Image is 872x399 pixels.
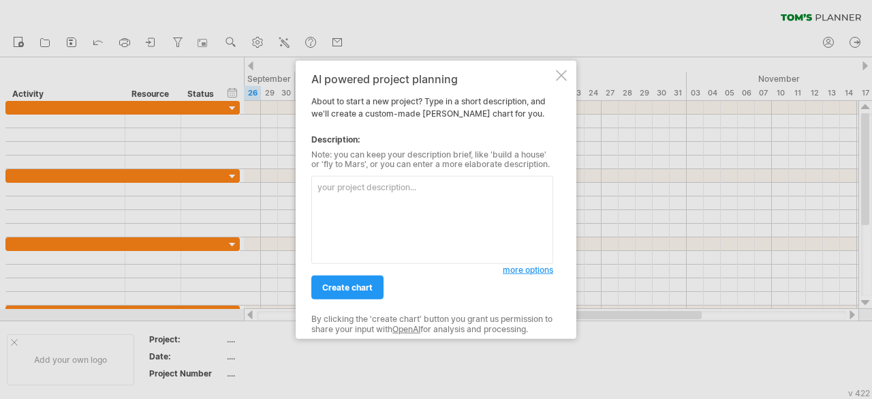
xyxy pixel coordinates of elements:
span: create chart [322,282,373,293]
div: By clicking the 'create chart' button you grant us permission to share your input with for analys... [311,314,553,334]
span: more options [503,265,553,275]
div: AI powered project planning [311,72,553,85]
div: Note: you can keep your description brief, like 'build a house' or 'fly to Mars', or you can ente... [311,149,553,169]
div: Description: [311,133,553,145]
a: create chart [311,276,384,299]
div: About to start a new project? Type in a short description, and we'll create a custom-made [PERSON... [311,72,553,327]
a: more options [503,264,553,276]
a: OpenAI [392,323,420,334]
